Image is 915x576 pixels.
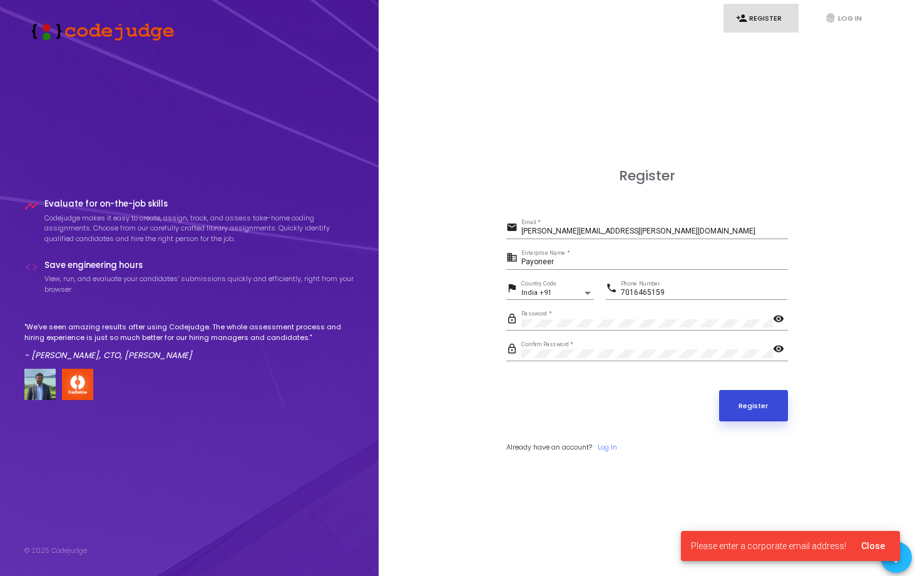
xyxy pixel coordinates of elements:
[506,282,521,297] mat-icon: flag
[773,312,788,327] mat-icon: visibility
[521,289,551,297] span: India +91
[506,168,788,184] h3: Register
[506,221,521,236] mat-icon: email
[861,541,885,551] span: Close
[773,342,788,357] mat-icon: visibility
[598,442,617,453] a: Log In
[851,535,895,557] button: Close
[24,199,38,213] i: timeline
[24,322,355,342] p: "We've seen amazing results after using Codejudge. The whole assessment process and hiring experi...
[506,312,521,327] mat-icon: lock_outline
[44,213,355,244] p: Codejudge makes it easy to create, assign, track, and assess take-home coding assignments. Choose...
[691,540,846,552] span: Please enter a corporate email address!
[825,13,836,24] i: fingerprint
[606,282,621,297] mat-icon: phone
[506,442,592,452] span: Already have an account?
[24,545,87,556] div: © 2025 Codejudge
[44,199,355,209] h4: Evaluate for on-the-job skills
[44,260,355,270] h4: Save engineering hours
[506,251,521,266] mat-icon: business
[521,258,788,267] input: Enterprise Name
[24,369,56,400] img: user image
[24,260,38,274] i: code
[62,369,93,400] img: company-logo
[719,390,788,421] button: Register
[44,274,355,294] p: View, run, and evaluate your candidates’ submissions quickly and efficiently, right from your bro...
[723,4,799,33] a: person_addRegister
[521,227,788,236] input: Email
[621,289,787,297] input: Phone Number
[812,4,887,33] a: fingerprintLog In
[506,342,521,357] mat-icon: lock_outline
[736,13,747,24] i: person_add
[24,349,192,361] em: - [PERSON_NAME], CTO, [PERSON_NAME]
